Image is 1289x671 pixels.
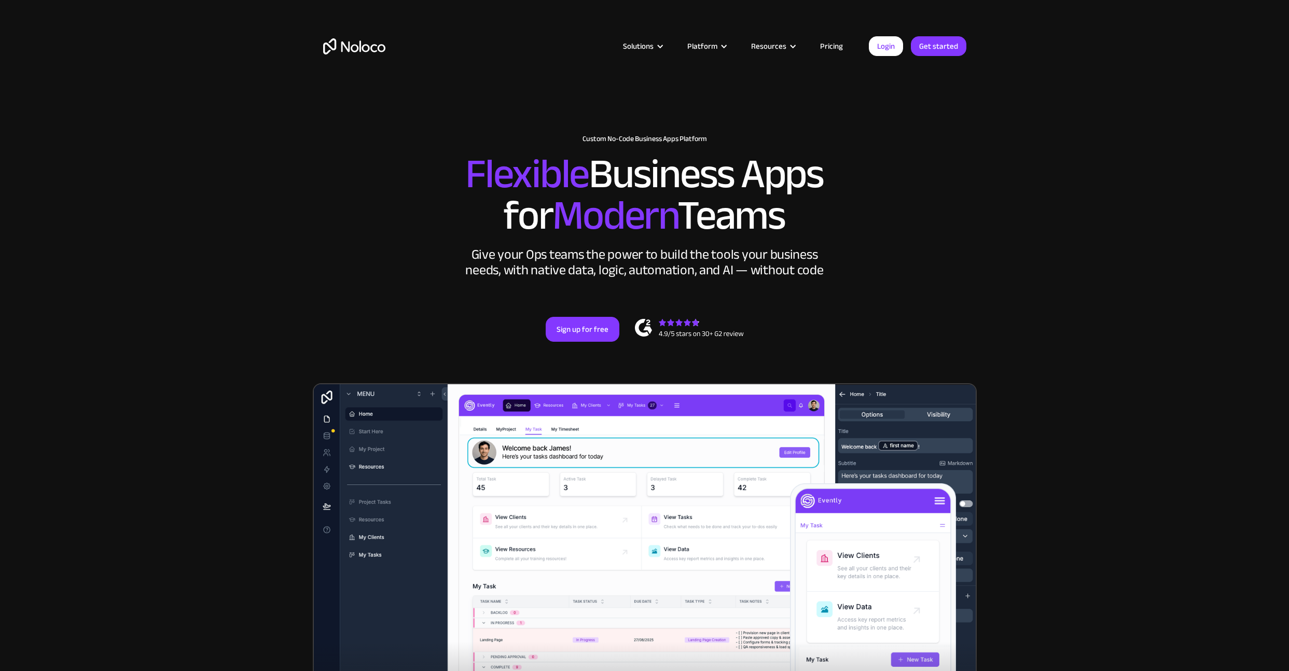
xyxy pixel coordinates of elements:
[738,39,807,53] div: Resources
[751,39,786,53] div: Resources
[623,39,654,53] div: Solutions
[911,36,966,56] a: Get started
[465,135,589,213] span: Flexible
[552,177,677,254] span: Modern
[546,317,619,342] a: Sign up for free
[807,39,856,53] a: Pricing
[323,135,966,143] h1: Custom No-Code Business Apps Platform
[610,39,674,53] div: Solutions
[674,39,738,53] div: Platform
[323,38,385,54] a: home
[687,39,717,53] div: Platform
[323,153,966,236] h2: Business Apps for Teams
[869,36,903,56] a: Login
[463,247,826,278] div: Give your Ops teams the power to build the tools your business needs, with native data, logic, au...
